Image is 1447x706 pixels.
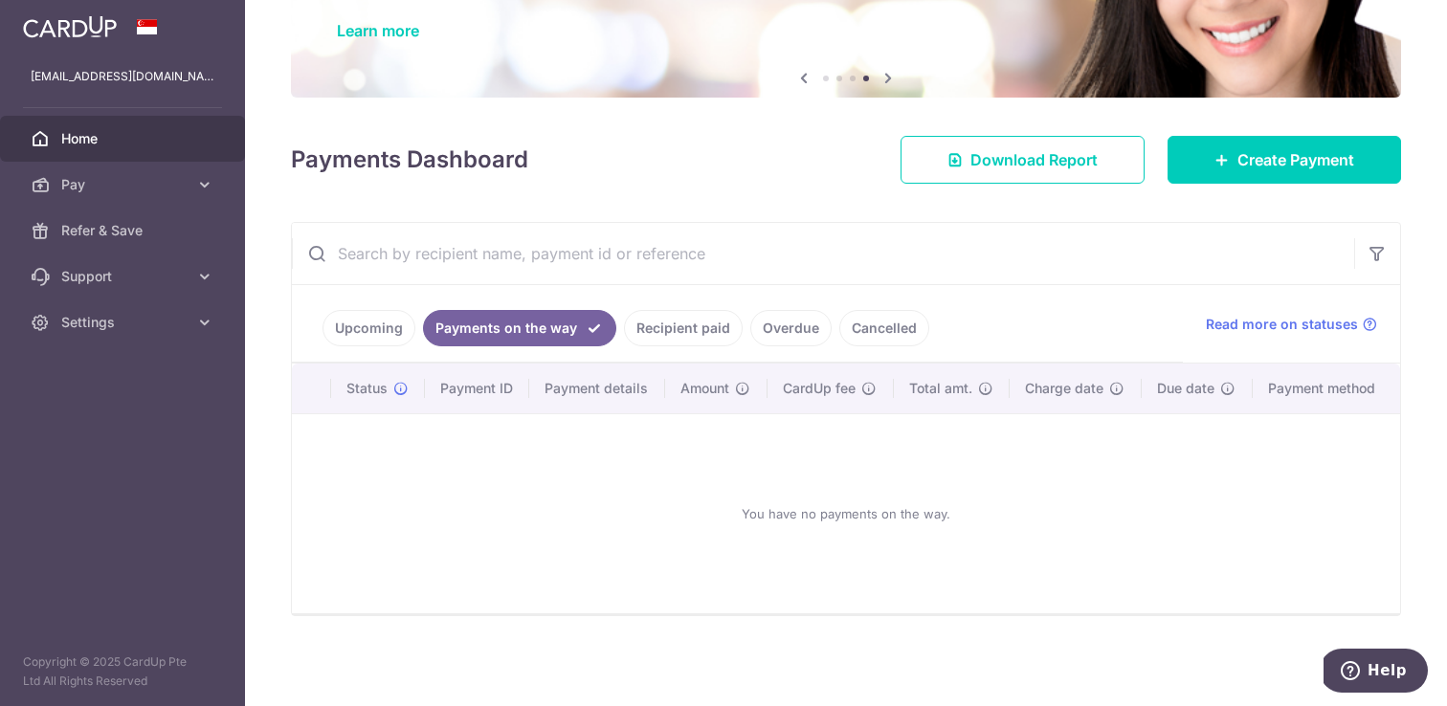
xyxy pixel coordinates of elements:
[1168,136,1401,184] a: Create Payment
[1206,315,1358,334] span: Read more on statuses
[750,310,832,346] a: Overdue
[624,310,743,346] a: Recipient paid
[61,129,188,148] span: Home
[23,15,117,38] img: CardUp
[337,21,419,40] a: Learn more
[61,175,188,194] span: Pay
[61,221,188,240] span: Refer & Save
[292,223,1354,284] input: Search by recipient name, payment id or reference
[529,364,665,413] th: Payment details
[31,67,214,86] p: [EMAIL_ADDRESS][DOMAIN_NAME]
[970,148,1098,171] span: Download Report
[1237,148,1354,171] span: Create Payment
[315,430,1377,598] div: You have no payments on the way.
[61,267,188,286] span: Support
[909,379,972,398] span: Total amt.
[1025,379,1103,398] span: Charge date
[1157,379,1214,398] span: Due date
[291,143,528,177] h4: Payments Dashboard
[680,379,729,398] span: Amount
[346,379,388,398] span: Status
[783,379,856,398] span: CardUp fee
[423,310,616,346] a: Payments on the way
[323,310,415,346] a: Upcoming
[425,364,530,413] th: Payment ID
[1206,315,1377,334] a: Read more on statuses
[1324,649,1428,696] iframe: Opens a widget where you can find more information
[1253,364,1400,413] th: Payment method
[839,310,929,346] a: Cancelled
[61,313,188,332] span: Settings
[901,136,1145,184] a: Download Report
